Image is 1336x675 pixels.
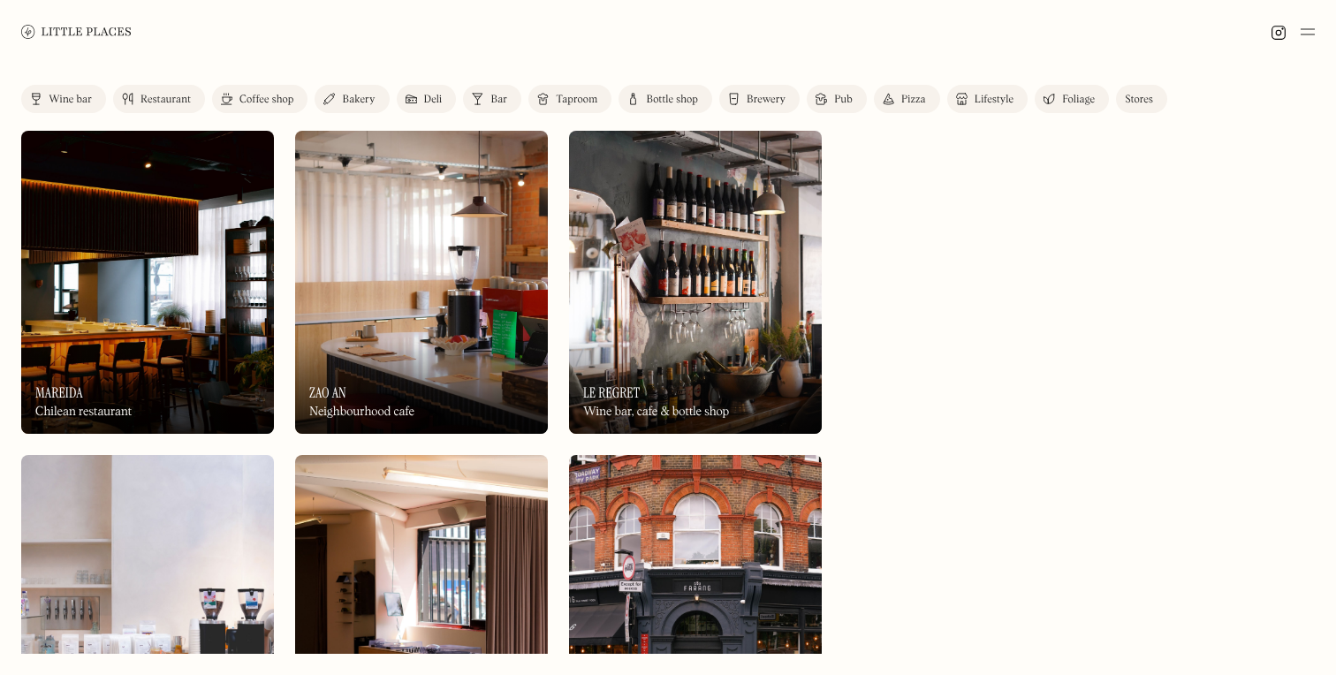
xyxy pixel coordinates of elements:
img: Le Regret [569,131,822,434]
h3: Zao An [309,384,346,401]
div: Coffee shop [239,95,293,105]
div: Wine bar, cafe & bottle shop [583,405,729,420]
a: Pub [807,85,867,113]
a: Bar [463,85,521,113]
div: Taproom [556,95,597,105]
div: Bottle shop [646,95,698,105]
div: Bakery [342,95,375,105]
a: Wine bar [21,85,106,113]
div: Wine bar [49,95,92,105]
a: Foliage [1035,85,1109,113]
a: Zao AnZao AnZao AnNeighbourhood cafe [295,131,548,434]
div: Brewery [747,95,786,105]
a: Lifestyle [947,85,1028,113]
div: Lifestyle [975,95,1013,105]
div: Pub [834,95,853,105]
a: Brewery [719,85,800,113]
img: Mareida [21,131,274,434]
a: Bottle shop [619,85,712,113]
div: Foliage [1062,95,1095,105]
div: Chilean restaurant [35,405,132,420]
div: Neighbourhood cafe [309,405,414,420]
div: Restaurant [140,95,191,105]
div: Bar [490,95,507,105]
a: Restaurant [113,85,205,113]
h3: Le Regret [583,384,640,401]
a: Le RegretLe RegretLe RegretWine bar, cafe & bottle shop [569,131,822,434]
a: Coffee shop [212,85,307,113]
div: Stores [1125,95,1153,105]
a: Stores [1116,85,1167,113]
a: MareidaMareidaMareidaChilean restaurant [21,131,274,434]
img: Zao An [295,131,548,434]
a: Taproom [528,85,611,113]
h3: Mareida [35,384,83,401]
a: Pizza [874,85,940,113]
a: Deli [397,85,457,113]
div: Deli [424,95,443,105]
a: Bakery [315,85,389,113]
div: Pizza [901,95,926,105]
